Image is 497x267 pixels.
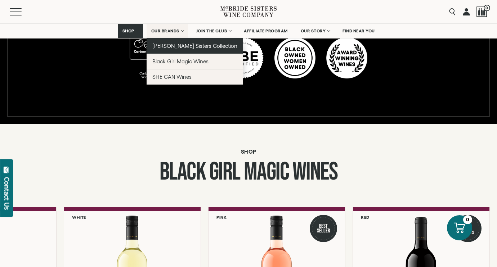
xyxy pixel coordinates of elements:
div: 0 [463,215,472,224]
span: OUR STORY [301,28,326,33]
span: Wines [292,157,338,187]
span: JOIN THE CLUB [196,28,227,33]
span: Girl [209,157,240,187]
span: Black Girl Magic Wines [152,58,209,64]
span: [PERSON_NAME] Sisters Collection [152,43,238,49]
a: JOIN THE CLUB [192,24,236,38]
a: SHOP [118,24,143,38]
button: Mobile Menu Trigger [10,8,36,15]
h6: Pink [216,215,227,220]
a: SHE CAN Wines [147,69,243,85]
div: Contact Us [3,177,10,210]
span: Magic [244,157,289,187]
a: AFFILIATE PROGRAM [239,24,292,38]
a: Black Girl Magic Wines [147,54,243,69]
h6: Red [361,215,370,220]
a: OUR BRANDS [147,24,188,38]
span: 0 [484,5,490,11]
a: FIND NEAR YOU [338,24,380,38]
span: FIND NEAR YOU [342,28,375,33]
h6: White [72,215,86,220]
a: OUR STORY [296,24,335,38]
span: SHOP [122,28,135,33]
a: [PERSON_NAME] Sisters Collection [147,38,243,54]
span: AFFILIATE PROGRAM [244,28,288,33]
span: Black [160,157,206,187]
span: OUR BRANDS [151,28,179,33]
span: SHE CAN Wines [152,74,192,80]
